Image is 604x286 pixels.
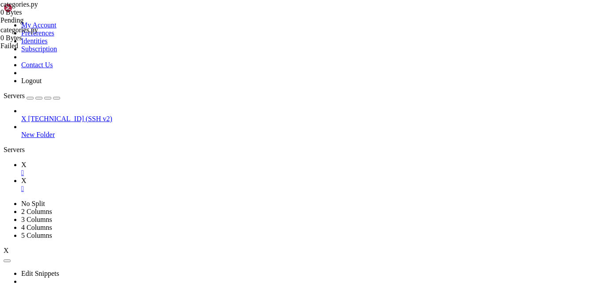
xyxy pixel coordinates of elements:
[0,8,89,16] div: 0 Bytes
[0,16,89,24] div: Pending
[0,0,38,8] span: categories.py
[0,26,89,42] span: categories.py
[175,19,179,27] div: (46, 2)
[0,26,38,34] span: categories.py
[4,4,488,11] x-row: root@68be39c3f8a27d7b5a8406f0:~# cd "Bloxwatch DB"
[4,11,488,19] x-row: root@68be39c3f8a27d7b5a8406f0:~/Bloxwatch DB# touch categories.py
[0,34,89,42] div: 0 Bytes
[0,0,89,16] span: categories.py
[4,19,488,27] x-row: root@68be39c3f8a27d7b5a8406f0:~/Bloxwatch DB#
[0,42,89,50] div: Failed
